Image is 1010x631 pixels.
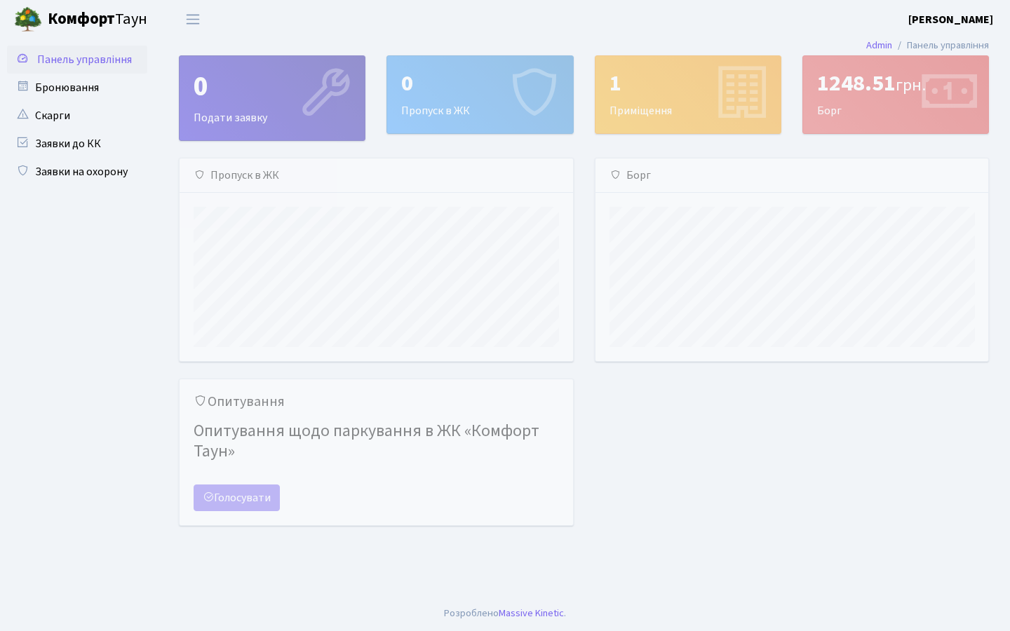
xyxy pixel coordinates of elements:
[37,52,132,67] span: Панель управління
[908,12,993,27] b: [PERSON_NAME]
[48,8,115,30] b: Комфорт
[595,55,781,134] a: 1Приміщення
[803,56,988,133] div: Борг
[908,11,993,28] a: [PERSON_NAME]
[7,74,147,102] a: Бронювання
[444,606,566,621] div: .
[845,31,1010,60] nav: breadcrumb
[444,606,499,620] a: Розроблено
[595,56,781,133] div: Приміщення
[892,38,989,53] li: Панель управління
[595,158,989,193] div: Борг
[179,55,365,141] a: 0Подати заявку
[610,70,767,97] div: 1
[194,70,351,104] div: 0
[401,70,558,97] div: 0
[180,56,365,140] div: Подати заявку
[7,46,147,74] a: Панель управління
[386,55,573,134] a: 0Пропуск в ЖК
[7,102,147,130] a: Скарги
[180,158,573,193] div: Пропуск в ЖК
[194,393,559,410] h5: Опитування
[387,56,572,133] div: Пропуск в ЖК
[175,8,210,31] button: Переключити навігацію
[194,484,280,511] a: Голосувати
[14,6,42,34] img: logo.png
[7,158,147,186] a: Заявки на охорону
[817,70,974,97] div: 1248.51
[48,8,147,32] span: Таун
[194,416,559,468] h4: Опитування щодо паркування в ЖК «Комфорт Таун»
[7,130,147,158] a: Заявки до КК
[896,73,926,97] span: грн.
[499,606,564,620] a: Massive Kinetic
[866,38,892,53] a: Admin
